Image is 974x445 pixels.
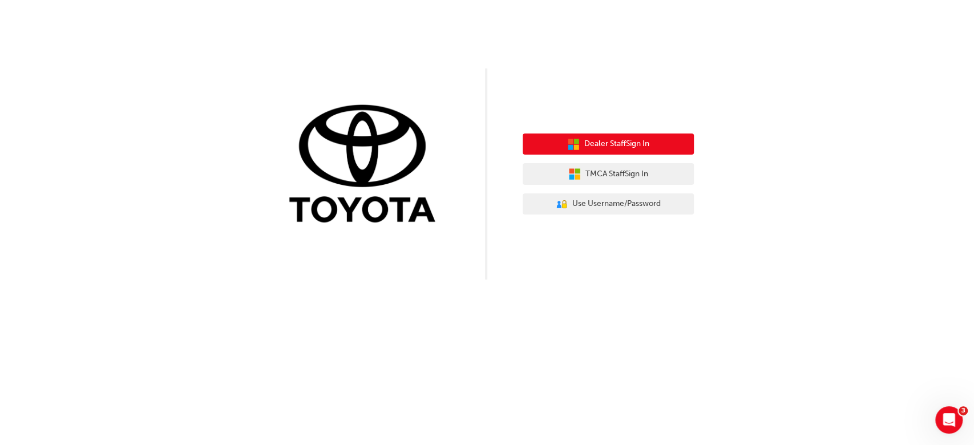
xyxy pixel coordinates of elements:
[935,406,963,434] iframe: Intercom live chat
[572,197,661,211] span: Use Username/Password
[959,406,968,415] span: 3
[585,168,648,181] span: TMCA Staff Sign In
[523,133,694,155] button: Dealer StaffSign In
[584,137,649,151] span: Dealer Staff Sign In
[523,193,694,215] button: Use Username/Password
[281,102,452,228] img: Trak
[523,163,694,185] button: TMCA StaffSign In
